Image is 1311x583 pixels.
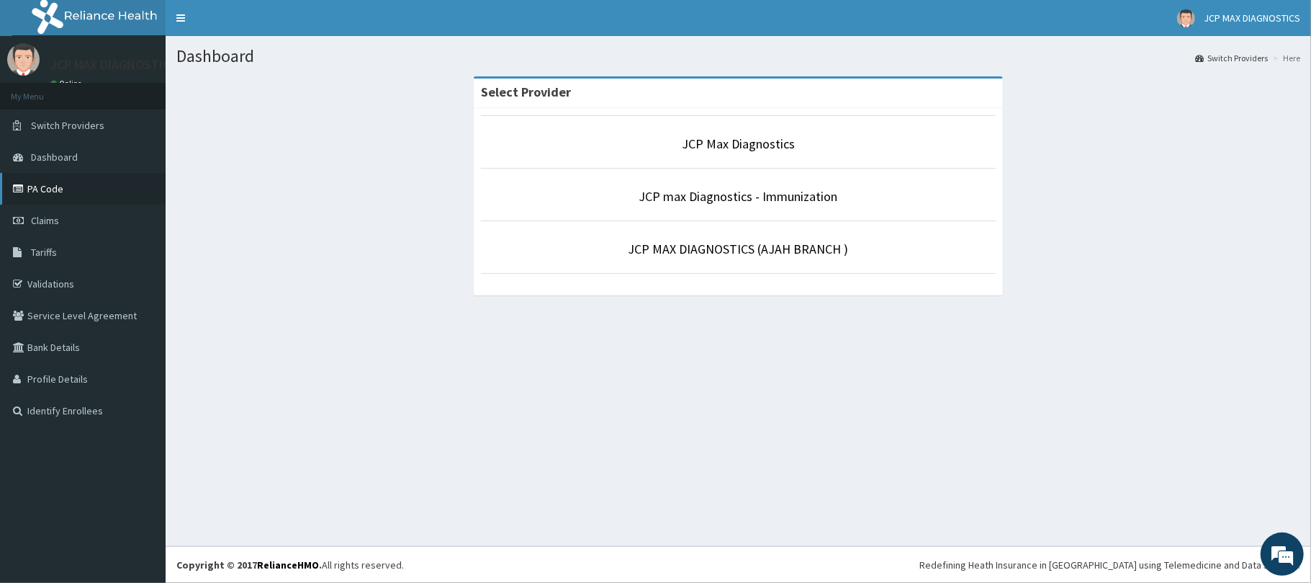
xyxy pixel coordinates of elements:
li: Here [1269,52,1300,64]
a: Online [50,79,85,89]
img: d_794563401_company_1708531726252_794563401 [27,72,58,108]
a: RelianceHMO [257,558,319,571]
span: We're online! [84,182,199,327]
h1: Dashboard [176,47,1300,66]
span: Switch Providers [31,119,104,132]
a: JCP MAX DIAGNOSTICS (AJAH BRANCH ) [629,241,849,257]
img: User Image [7,43,40,76]
img: User Image [1177,9,1195,27]
strong: Copyright © 2017 . [176,558,322,571]
textarea: Type your message and hit 'Enter' [7,393,274,444]
p: JCP MAX DIAGNOSTICS [50,58,177,71]
div: Chat with us now [75,81,242,99]
a: Switch Providers [1195,52,1268,64]
span: Dashboard [31,151,78,164]
div: Redefining Heath Insurance in [GEOGRAPHIC_DATA] using Telemedicine and Data Science! [919,558,1300,572]
strong: Select Provider [481,84,571,100]
a: JCP max Diagnostics - Immunization [639,188,838,205]
span: JCP MAX DIAGNOSTICS [1204,12,1300,25]
span: Claims [31,214,59,227]
span: Tariffs [31,246,57,259]
footer: All rights reserved. [166,546,1311,583]
div: Minimize live chat window [236,7,271,42]
a: JCP Max Diagnostics [682,135,795,152]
